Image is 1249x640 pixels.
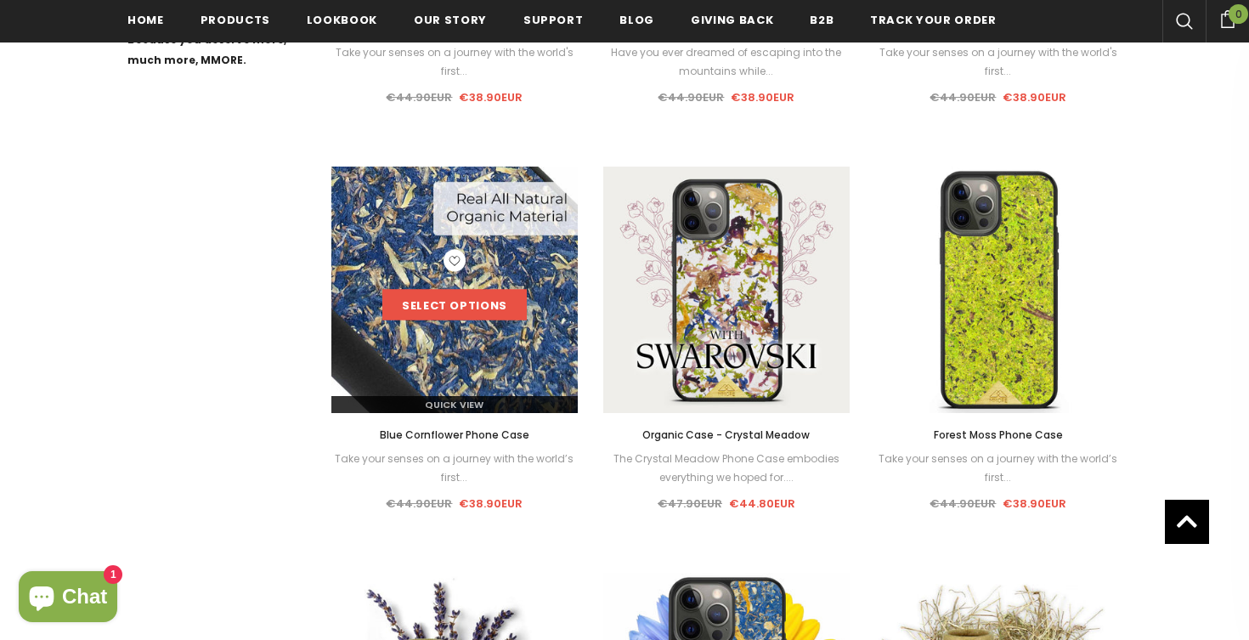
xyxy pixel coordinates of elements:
span: 0 [1229,4,1248,24]
span: €44.90EUR [930,89,996,105]
span: Blue Cornflower Phone Case [380,428,529,442]
span: Home [127,12,164,28]
span: €44.90EUR [930,496,996,512]
span: Lookbook [307,12,377,28]
a: Organic Case - Crystal Meadow [603,426,850,445]
span: €44.90EUR [386,496,452,512]
a: Quick View [331,396,578,413]
div: Take your senses on a journey with the world’s first... [331,450,578,487]
span: Forest Moss Phone Case [934,428,1063,442]
span: B2B [810,12,834,28]
a: 0 [1206,8,1249,28]
span: €38.90EUR [459,89,523,105]
span: €44.90EUR [386,89,452,105]
div: Take your senses on a journey with the world's first... [875,43,1122,81]
div: Have you ever dreamed of escaping into the mountains while... [603,43,850,81]
span: Our Story [414,12,487,28]
span: Quick View [425,398,483,411]
a: Select options [382,290,527,320]
span: support [523,12,584,28]
span: €47.90EUR [658,496,722,512]
div: Take your senses on a journey with the world's first... [331,43,578,81]
a: Forest Moss Phone Case [875,426,1122,445]
div: Take your senses on a journey with the world’s first... [875,450,1122,487]
span: €38.90EUR [731,89,794,105]
div: The Crystal Meadow Phone Case embodies everything we hoped for.... [603,450,850,487]
strong: Because you deserve more, much more, MMORE. [127,32,286,67]
span: Giving back [691,12,773,28]
span: €44.80EUR [729,496,795,512]
span: €38.90EUR [1003,89,1066,105]
span: Blog [619,12,654,28]
inbox-online-store-chat: Shopify online store chat [14,571,122,626]
a: Blue Cornflower Phone Case [331,426,578,445]
span: Organic Case - Crystal Meadow [642,428,810,442]
span: €38.90EUR [459,496,523,512]
img: Blue Cornflower Phone Case [331,167,578,413]
span: Products [201,12,270,28]
span: €38.90EUR [1003,496,1066,512]
span: €44.90EUR [658,89,724,105]
span: Track your order [870,12,996,28]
